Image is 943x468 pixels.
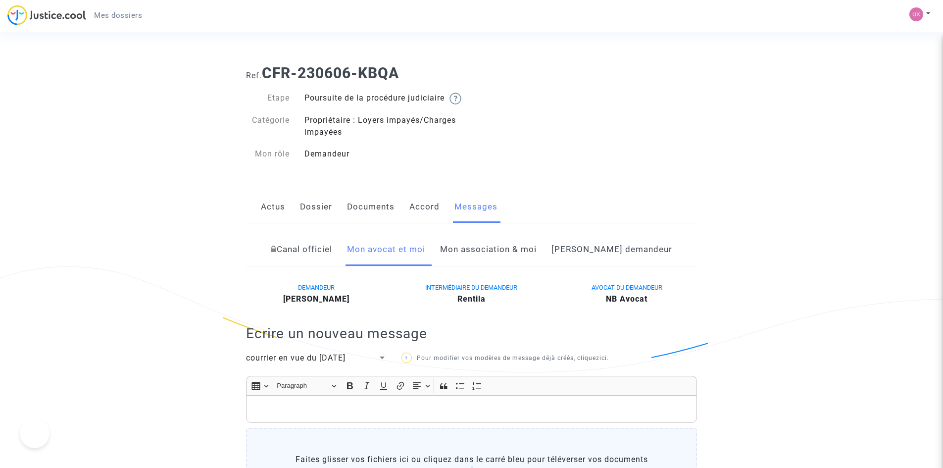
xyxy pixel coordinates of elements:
[94,11,142,20] span: Mes dossiers
[449,93,461,104] img: help.svg
[297,148,472,160] div: Demandeur
[909,7,923,21] img: bcd9b7e2ef66ffc14cd443c3eaaa75cf
[440,233,537,266] a: Mon association & moi
[401,352,620,364] p: Pour modifier vos modèles de message déjà créés, cliquez .
[262,64,399,82] b: CFR-230606-KBQA
[271,233,332,266] a: Canal officiel
[20,418,50,448] iframe: Help Scout Beacon - Open
[246,71,262,80] span: Ref.
[606,294,647,304] b: NB Avocat
[425,284,517,291] span: INTERMÉDIAIRE DU DEMANDEUR
[454,191,497,223] a: Messages
[239,114,297,138] div: Catégorie
[239,148,297,160] div: Mon rôle
[86,8,150,23] a: Mes dossiers
[300,191,332,223] a: Dossier
[272,378,341,394] button: Paragraph
[283,294,349,304] b: [PERSON_NAME]
[297,92,472,104] div: Poursuite de la procédure judiciaire
[347,233,425,266] a: Mon avocat et moi
[7,5,86,25] img: jc-logo.svg
[347,191,395,223] a: Documents
[246,395,697,423] div: Rich Text Editor, main
[298,284,335,291] span: DEMANDEUR
[239,92,297,104] div: Etape
[457,294,486,304] b: Rentila
[246,353,346,363] span: courrier en vue du [DATE]
[599,355,607,362] a: ici
[297,114,472,138] div: Propriétaire : Loyers impayés/Charges impayées
[405,356,408,361] span: ?
[246,376,697,395] div: Editor toolbar
[246,325,697,342] h2: Ecrire un nouveau message
[261,191,285,223] a: Actus
[409,191,440,223] a: Accord
[277,380,328,392] span: Paragraph
[592,284,662,291] span: AVOCAT DU DEMANDEUR
[551,233,672,266] a: [PERSON_NAME] demandeur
